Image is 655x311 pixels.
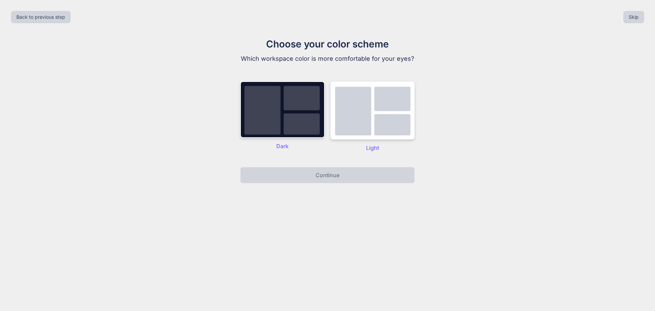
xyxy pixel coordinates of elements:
[330,144,415,152] p: Light
[623,11,644,23] button: Skip
[213,37,442,51] h1: Choose your color scheme
[240,167,415,183] button: Continue
[316,171,339,179] p: Continue
[330,81,415,140] img: dark
[213,54,442,63] p: Which workspace color is more comfortable for your eyes?
[11,11,71,23] button: Back to previous step
[240,142,325,150] p: Dark
[240,81,325,138] img: dark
